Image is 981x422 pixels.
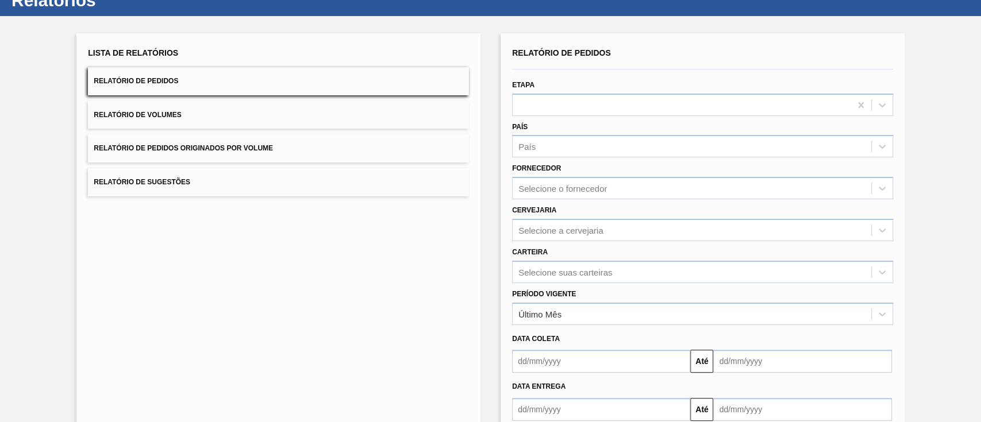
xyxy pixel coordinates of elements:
[512,248,548,256] label: Carteira
[94,77,178,85] span: Relatório de Pedidos
[512,206,556,214] label: Cervejaria
[512,350,690,373] input: dd/mm/yyyy
[512,398,690,421] input: dd/mm/yyyy
[518,225,603,235] div: Selecione a cervejaria
[512,123,528,131] label: País
[88,48,178,57] span: Lista de Relatórios
[518,142,536,152] div: País
[512,164,561,172] label: Fornecedor
[518,184,607,193] div: Selecione o fornecedor
[94,144,273,152] span: Relatório de Pedidos Originados por Volume
[518,267,612,277] div: Selecione suas carteiras
[713,398,891,421] input: dd/mm/yyyy
[512,290,576,298] label: Período Vigente
[88,101,469,129] button: Relatório de Volumes
[94,111,181,119] span: Relatório de Volumes
[88,168,469,196] button: Relatório de Sugestões
[88,134,469,162] button: Relatório de Pedidos Originados por Volume
[690,398,713,421] button: Até
[94,178,190,186] span: Relatório de Sugestões
[690,350,713,373] button: Até
[512,81,534,89] label: Etapa
[713,350,891,373] input: dd/mm/yyyy
[518,309,561,319] div: Último Mês
[512,382,565,390] span: Data Entrega
[88,67,469,95] button: Relatório de Pedidos
[512,335,560,343] span: Data coleta
[512,48,611,57] span: Relatório de Pedidos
